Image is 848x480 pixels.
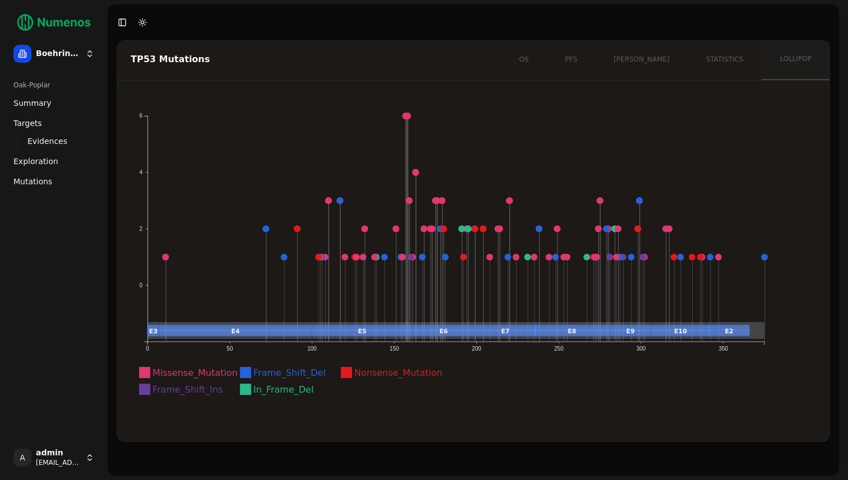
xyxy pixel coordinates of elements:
[501,328,510,335] text: E7
[9,76,99,94] div: Oak-Poplar
[307,346,317,352] text: 100
[9,114,99,132] a: Targets
[555,346,564,352] text: 250
[36,458,81,467] span: [EMAIL_ADDRESS]
[637,346,646,352] text: 300
[725,328,734,335] text: E2
[227,346,233,352] text: 50
[626,328,635,335] text: E9
[9,40,99,67] button: Boehringer Ingelheim
[358,328,367,335] text: E5
[23,133,85,149] a: Evidences
[9,444,99,471] button: Aadmin[EMAIL_ADDRESS]
[36,448,81,458] span: admin
[139,282,142,288] text: 0
[13,156,58,167] span: Exploration
[9,94,99,112] a: Summary
[675,328,688,335] text: E10
[139,113,142,119] text: 6
[139,169,142,175] text: 4
[254,367,326,379] text: Frame_Shift_Del
[231,328,240,335] text: E4
[139,226,142,232] text: 2
[13,118,42,129] span: Targets
[9,173,99,190] a: Mutations
[9,9,99,36] img: Numenos
[390,346,399,352] text: 150
[354,367,443,379] text: Nonsense_Mutation
[146,346,149,352] text: 0
[36,49,81,59] span: Boehringer Ingelheim
[13,176,52,187] span: Mutations
[131,55,484,64] div: TP53 Mutations
[440,328,449,335] text: E6
[568,328,577,335] text: E8
[153,367,238,379] text: Missense_Mutation
[719,346,729,352] text: 350
[472,346,482,352] text: 200
[9,152,99,170] a: Exploration
[254,384,314,395] text: In_Frame_Del
[27,136,67,147] span: Evidences
[153,384,223,395] text: Frame_Shift_Ins
[13,449,31,467] span: A
[149,328,158,335] text: E3
[13,97,52,109] span: Summary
